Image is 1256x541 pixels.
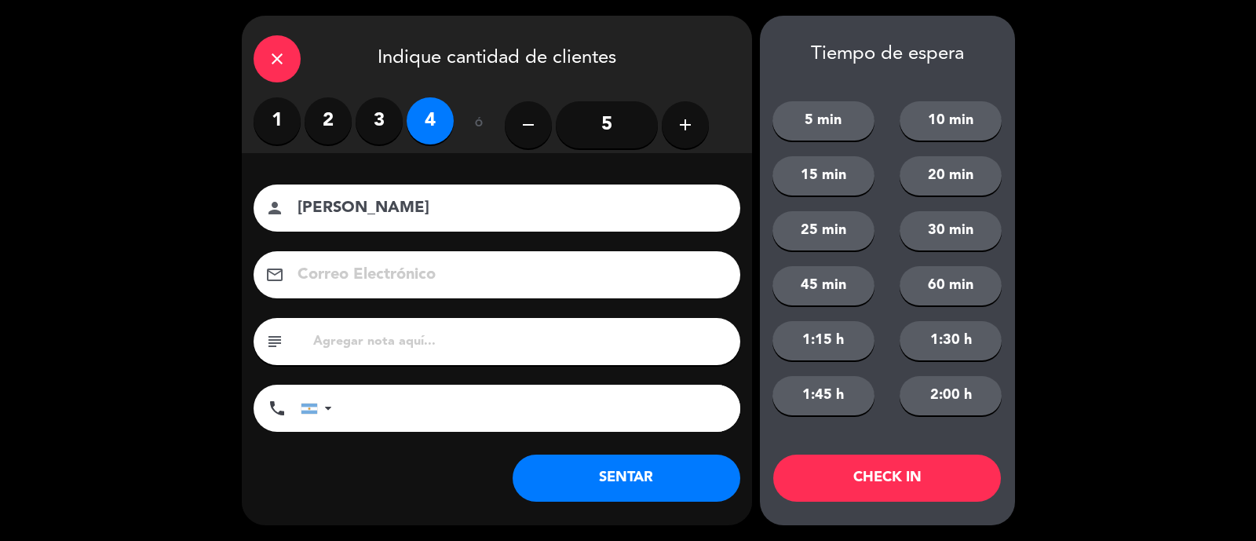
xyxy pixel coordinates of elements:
i: person [265,199,284,217]
label: 2 [305,97,352,144]
label: 3 [356,97,403,144]
button: 5 min [772,101,874,141]
label: 1 [254,97,301,144]
button: 30 min [900,211,1002,250]
button: remove [505,101,552,148]
i: phone [268,399,287,418]
div: Tiempo de espera [760,43,1015,66]
button: SENTAR [513,455,740,502]
button: 15 min [772,156,874,196]
label: 4 [407,97,454,144]
button: 1:15 h [772,321,874,360]
button: 10 min [900,101,1002,141]
i: add [676,115,695,134]
i: subject [265,332,284,351]
i: remove [519,115,538,134]
button: 60 min [900,266,1002,305]
div: Argentina: +54 [301,386,338,431]
button: 1:30 h [900,321,1002,360]
input: Correo Electrónico [296,261,720,289]
button: 45 min [772,266,874,305]
i: email [265,265,284,284]
button: 2:00 h [900,376,1002,415]
button: CHECK IN [773,455,1001,502]
i: close [268,49,287,68]
div: ó [454,97,505,152]
button: add [662,101,709,148]
button: 20 min [900,156,1002,196]
div: Indique cantidad de clientes [242,16,752,97]
button: 1:45 h [772,376,874,415]
input: Nombre del cliente [296,195,720,222]
button: 25 min [772,211,874,250]
input: Agregar nota aquí... [312,331,728,353]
